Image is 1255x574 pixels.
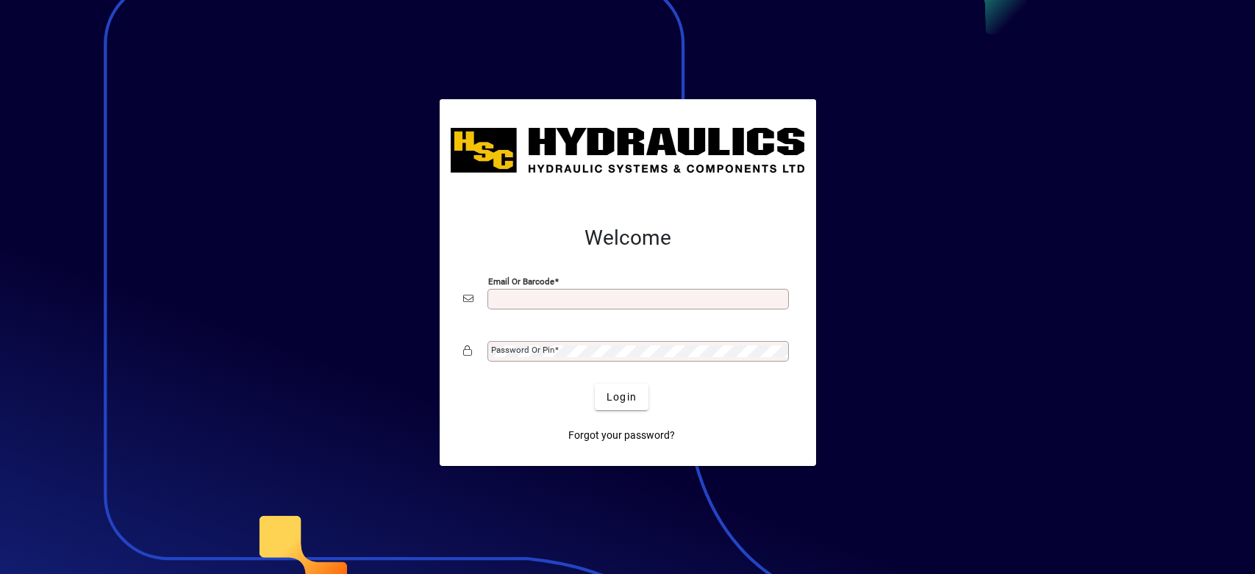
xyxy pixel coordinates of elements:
mat-label: Password or Pin [491,345,554,355]
mat-label: Email or Barcode [488,276,554,287]
button: Login [595,384,648,410]
h2: Welcome [463,226,793,251]
a: Forgot your password? [562,422,681,448]
span: Login [607,390,637,405]
span: Forgot your password? [568,428,675,443]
